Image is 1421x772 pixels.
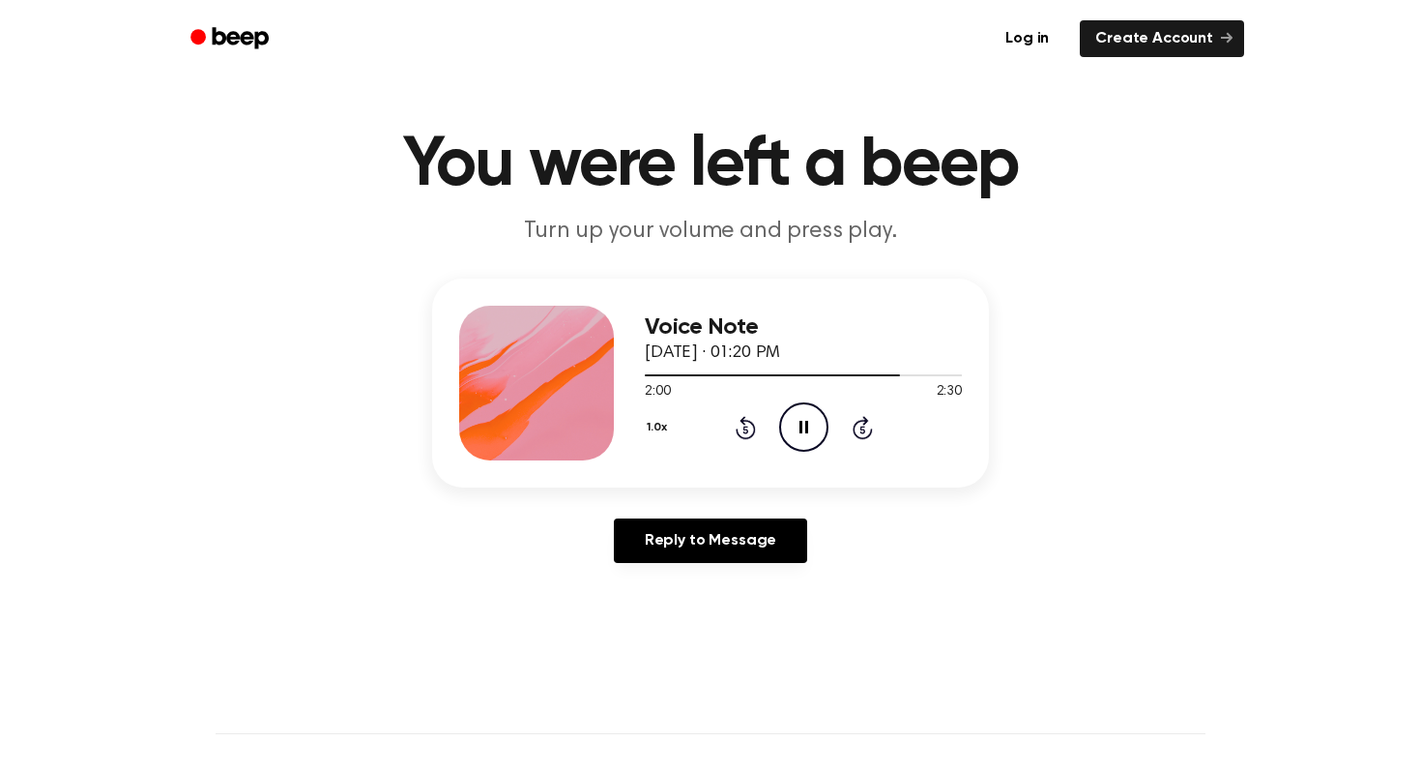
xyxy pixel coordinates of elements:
a: Reply to Message [614,519,807,563]
a: Create Account [1080,20,1244,57]
a: Beep [177,20,286,58]
span: 2:00 [645,382,670,402]
a: Log in [986,16,1068,61]
h1: You were left a beep [216,131,1205,200]
span: [DATE] · 01:20 PM [645,344,780,362]
h3: Voice Note [645,314,962,341]
span: 2:30 [937,382,962,402]
button: 1.0x [645,411,674,444]
p: Turn up your volume and press play. [339,216,1082,248]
